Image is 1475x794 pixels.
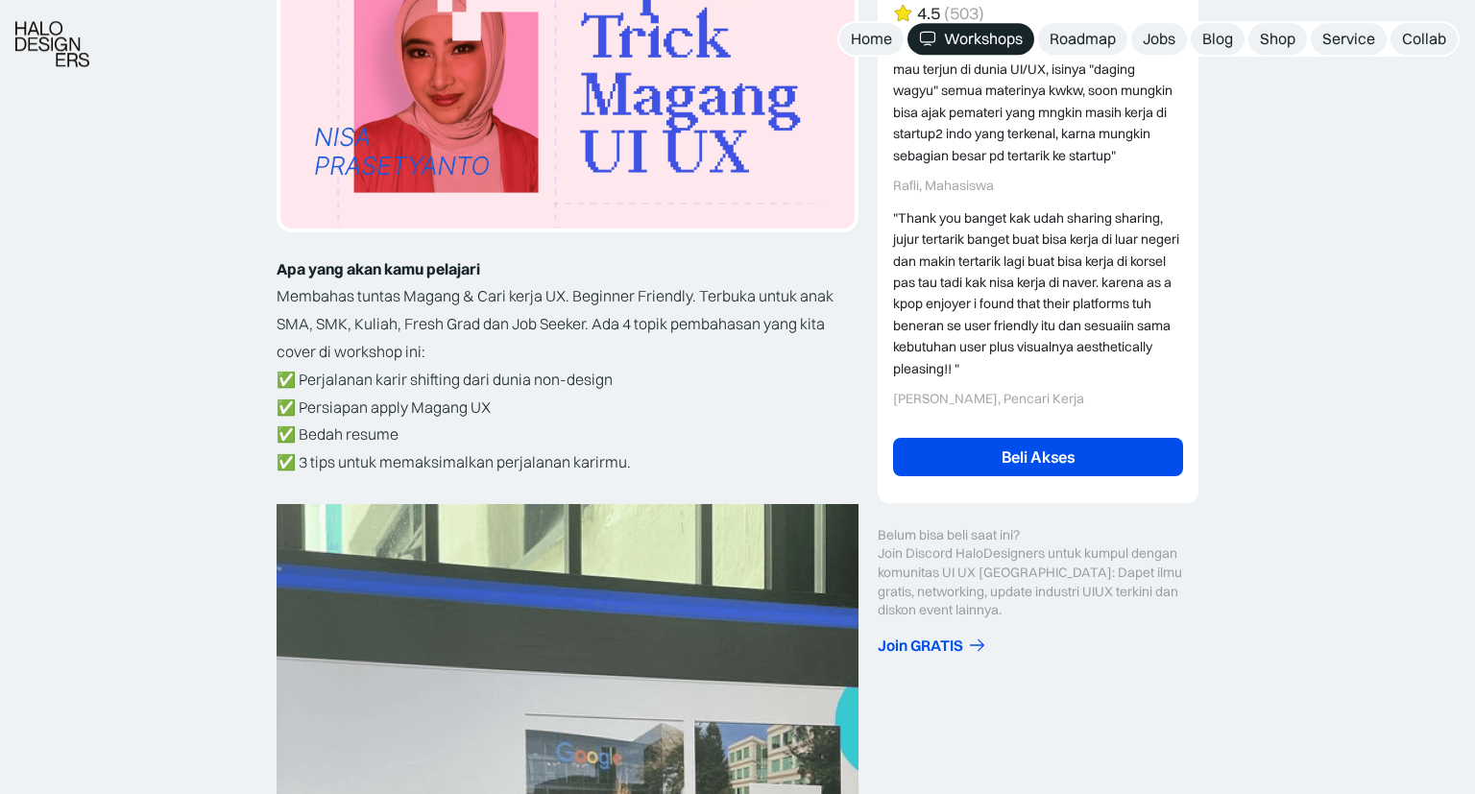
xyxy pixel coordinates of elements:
div: Service [1322,29,1375,49]
div: Collab [1402,29,1446,49]
p: Membahas tuntas Magang & Cari kerja UX. Beginner Friendly. Terbuka untuk anak SMA, SMK, Kuliah, F... [277,282,858,365]
p: ✅ Perjalanan karir shifting dari dunia non-design ✅ Persiapan apply Magang UX ✅ Bedah resume ✅ 3 ... [277,366,858,476]
a: Home [839,23,904,55]
a: Jobs [1131,23,1187,55]
div: 4.5 [917,4,940,24]
div: "Great event buat pemula seperti saya yang mau terjun di dunia UI/UX, isinya "daging wagyu" semua... [893,37,1183,166]
a: Workshops [907,23,1034,55]
strong: Apa yang akan kamu pelajari [277,259,480,278]
div: "Thank you banget kak udah sharing sharing, jujur tertarik banget buat bisa kerja di luar negeri ... [893,207,1183,379]
p: ‍ [277,476,858,504]
div: Workshops [944,29,1023,49]
div: (503) [944,4,984,24]
div: Join GRATIS [878,636,963,656]
a: Shop [1248,23,1307,55]
div: Shop [1260,29,1295,49]
a: Blog [1191,23,1245,55]
a: Join GRATIS [878,636,1198,656]
a: Collab [1390,23,1458,55]
div: Blog [1202,29,1233,49]
div: Belum bisa beli saat ini? Join Discord HaloDesigners untuk kumpul dengan komunitas UI UX [GEOGRAP... [878,526,1198,620]
div: Jobs [1143,29,1175,49]
a: Roadmap [1038,23,1127,55]
a: Beli Akses [893,438,1183,476]
div: Home [851,29,892,49]
div: [PERSON_NAME], Pencari Kerja [893,391,1183,407]
a: Service [1311,23,1387,55]
div: Roadmap [1050,29,1116,49]
div: Rafli, Mahasiswa [893,178,1183,194]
